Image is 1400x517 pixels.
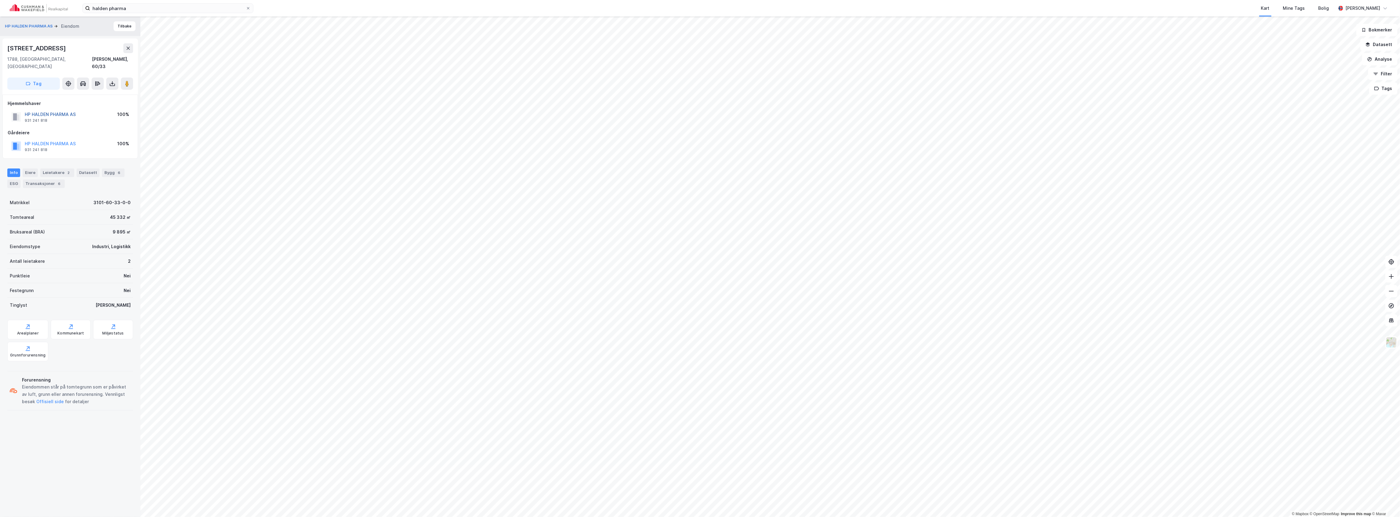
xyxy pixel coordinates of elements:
[1283,5,1305,12] div: Mine Tags
[110,214,131,221] div: 45 332 ㎡
[7,56,92,70] div: 1788, [GEOGRAPHIC_DATA], [GEOGRAPHIC_DATA]
[25,118,47,123] div: 931 241 818
[23,168,38,177] div: Eiere
[114,21,136,31] button: Tilbake
[7,168,20,177] div: Info
[116,170,122,176] div: 6
[10,272,30,280] div: Punktleie
[90,4,246,13] input: Søk på adresse, matrikkel, gårdeiere, leietakere eller personer
[1369,488,1400,517] iframe: Chat Widget
[117,140,129,147] div: 100%
[10,4,68,13] img: cushman-wakefield-realkapital-logo.202ea83816669bd177139c58696a8fa1.svg
[1310,512,1340,516] a: OpenStreetMap
[128,258,131,265] div: 2
[92,243,131,250] div: Industri, Logistikk
[10,199,30,206] div: Matrikkel
[23,179,65,188] div: Transaksjoner
[117,111,129,118] div: 100%
[10,302,27,309] div: Tinglyst
[10,287,34,294] div: Festegrunn
[1261,5,1270,12] div: Kart
[5,23,54,29] button: HP HALDEN PHARMA AS
[7,78,60,90] button: Tag
[93,199,131,206] div: 3101-60-33-0-0
[102,168,125,177] div: Bygg
[1356,24,1398,36] button: Bokmerker
[7,179,20,188] div: ESG
[57,331,84,336] div: Kommunekart
[1318,5,1329,12] div: Bolig
[10,353,45,358] div: Grunnforurensning
[10,214,34,221] div: Tomteareal
[25,147,47,152] div: 931 241 818
[8,129,133,136] div: Gårdeiere
[1369,488,1400,517] div: Kontrollprogram for chat
[77,168,100,177] div: Datasett
[7,43,67,53] div: [STREET_ADDRESS]
[1346,5,1380,12] div: [PERSON_NAME]
[1292,512,1309,516] a: Mapbox
[10,258,45,265] div: Antall leietakere
[96,302,131,309] div: [PERSON_NAME]
[124,272,131,280] div: Nei
[8,100,133,107] div: Hjemmelshaver
[22,383,131,405] div: Eiendommen står på tomtegrunn som er påvirket av luft, grunn eller annen forurensning. Vennligst ...
[113,228,131,236] div: 9 895 ㎡
[1360,38,1398,51] button: Datasett
[10,243,40,250] div: Eiendomstype
[103,331,124,336] div: Miljøstatus
[56,181,62,187] div: 6
[1362,53,1398,65] button: Analyse
[17,331,39,336] div: Arealplaner
[22,376,131,384] div: Forurensning
[124,287,131,294] div: Nei
[61,23,79,30] div: Eiendom
[92,56,133,70] div: [PERSON_NAME], 60/33
[1369,82,1398,95] button: Tags
[1368,68,1398,80] button: Filter
[66,170,72,176] div: 2
[1386,337,1397,348] img: Z
[1341,512,1371,516] a: Improve this map
[10,228,45,236] div: Bruksareal (BRA)
[40,168,74,177] div: Leietakere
